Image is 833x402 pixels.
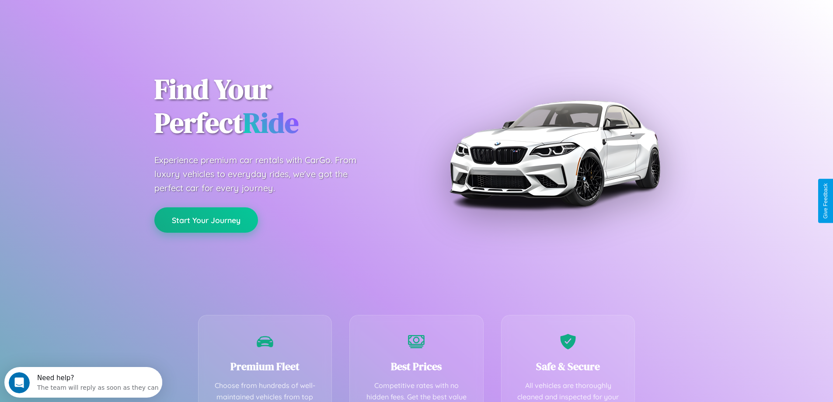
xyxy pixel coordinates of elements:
div: Need help? [33,7,154,14]
iframe: Intercom live chat discovery launcher [4,367,162,398]
div: The team will reply as soon as they can [33,14,154,24]
h3: Best Prices [363,359,470,374]
iframe: Intercom live chat [9,372,30,393]
img: Premium BMW car rental vehicle [445,44,664,262]
h3: Safe & Secure [515,359,622,374]
p: Experience premium car rentals with CarGo. From luxury vehicles to everyday rides, we've got the ... [154,153,373,195]
div: Open Intercom Messenger [3,3,163,28]
div: Give Feedback [823,183,829,219]
h1: Find Your Perfect [154,73,404,140]
span: Ride [243,104,299,142]
button: Start Your Journey [154,207,258,233]
h3: Premium Fleet [212,359,319,374]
